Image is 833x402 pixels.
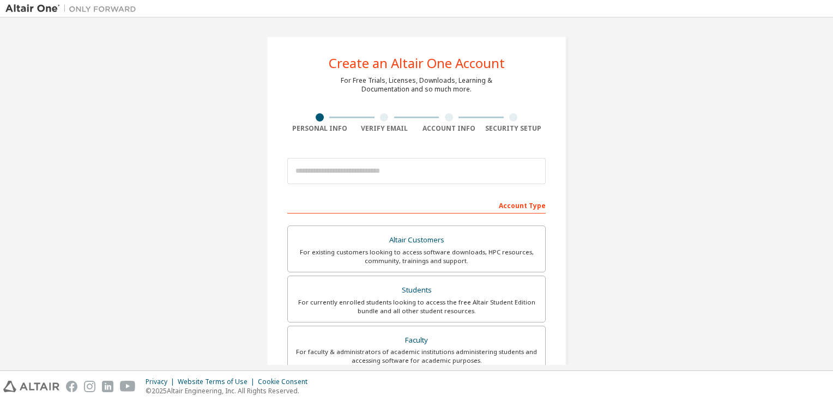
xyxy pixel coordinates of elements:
[287,196,546,214] div: Account Type
[294,348,539,365] div: For faculty & administrators of academic institutions administering students and accessing softwa...
[146,377,178,386] div: Privacy
[66,381,77,392] img: facebook.svg
[5,3,142,14] img: Altair One
[294,233,539,248] div: Altair Customers
[146,386,314,395] p: © 2025 Altair Engineering, Inc. All Rights Reserved.
[178,377,258,386] div: Website Terms of Use
[102,381,113,392] img: linkedin.svg
[329,57,505,70] div: Create an Altair One Account
[287,124,352,133] div: Personal Info
[481,124,546,133] div: Security Setup
[294,248,539,265] div: For existing customers looking to access software downloads, HPC resources, community, trainings ...
[258,377,314,386] div: Cookie Consent
[120,381,136,392] img: youtube.svg
[417,124,481,133] div: Account Info
[341,76,492,94] div: For Free Trials, Licenses, Downloads, Learning & Documentation and so much more.
[84,381,95,392] img: instagram.svg
[3,381,59,392] img: altair_logo.svg
[294,333,539,348] div: Faculty
[294,283,539,298] div: Students
[352,124,417,133] div: Verify Email
[294,298,539,315] div: For currently enrolled students looking to access the free Altair Student Edition bundle and all ...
